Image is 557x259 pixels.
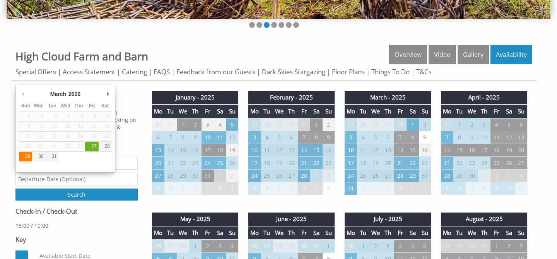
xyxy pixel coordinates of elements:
th: Sa [310,105,323,118]
td: 23 [323,157,335,170]
th: Th [189,226,202,240]
td: 28 [273,240,285,253]
td: 7 [394,131,407,144]
td: 3 [478,118,490,131]
td: 15 [177,144,189,157]
td: 23 [189,157,202,170]
td: 9 [323,131,335,144]
td: 28 [298,170,310,182]
th: Fr [394,105,407,118]
td: 2 [323,118,335,131]
td: 26 [369,118,382,131]
div: 2026 [67,88,82,100]
td: 21 [164,157,177,170]
td: 6 [515,118,528,131]
td: 10 [478,131,490,144]
td: 1 [189,240,202,253]
td: 18 [357,157,369,170]
td: 7 [298,131,310,144]
th: Mo [152,105,164,118]
th: Su [323,226,335,240]
td: 17 [478,144,490,157]
td: 31 [164,118,177,131]
td: 8 [310,131,323,144]
td: 28 [441,240,453,253]
th: Su [515,226,528,240]
td: 3 [152,182,164,195]
th: Tu [453,226,466,240]
th: Tu [164,226,177,240]
th: Su [515,105,528,118]
th: Sa [407,105,419,118]
th: May - 2025 [152,213,239,226]
td: 2 [503,240,515,253]
td: 29 [273,118,285,131]
td: 7 [202,182,214,195]
th: Mo [441,226,453,240]
td: 18 [214,144,226,157]
th: Fr [394,226,407,240]
abbr: Tuesday [48,103,56,108]
th: Mo [441,105,453,118]
td: 9 [226,182,239,195]
td: 28 [394,170,407,182]
td: 8 [453,131,466,144]
td: 18 [490,144,503,157]
td: 30 [298,240,310,253]
span: High Cloud Farm and Barn [15,49,148,63]
td: 29 [453,170,466,182]
td: 19 [273,157,285,170]
th: Su [419,105,431,118]
td: 6 [189,182,202,195]
th: January - 2025 [152,91,239,104]
a: FAQS [154,67,170,76]
td: 31 [478,240,490,253]
td: 7 [441,131,453,144]
td: 1 [214,170,226,182]
th: Mo [345,105,357,118]
td: 1 [478,170,490,182]
td: 25 [357,118,369,131]
td: 1 [357,240,369,253]
button: 27 [85,142,98,151]
td: 31 [345,182,357,195]
td: 28 [394,118,407,131]
th: We [369,226,382,240]
td: 16 [419,144,431,157]
td: 11 [261,144,273,157]
th: April - 2025 [441,91,528,104]
th: Mo [152,226,164,240]
td: 9 [419,131,431,144]
button: 31 [46,152,59,161]
td: 2 [490,170,503,182]
td: 31 [298,118,310,131]
th: Sa [503,226,515,240]
td: 3 [345,131,357,144]
td: 1 [407,118,419,131]
td: 7 [164,131,177,144]
th: Sa [503,105,515,118]
td: 28 [164,170,177,182]
th: Tu [164,105,177,118]
a: Availability [490,45,532,64]
td: 29 [453,240,466,253]
td: 22 [310,157,323,170]
td: 26 [273,170,285,182]
input: Search [15,189,138,201]
td: 9 [323,182,335,195]
td: 31 [310,240,323,253]
abbr: Sunday [21,103,30,108]
abbr: Saturday [102,103,109,108]
h3: Check-In / Check-Out [15,207,138,216]
td: 5 [226,118,239,131]
td: 30 [466,170,478,182]
td: 3 [214,240,226,253]
td: 7 [466,182,478,195]
a: Things To Do [371,67,410,76]
td: 22 [453,157,466,170]
td: 24 [202,157,214,170]
td: 27 [285,170,298,182]
h3: Key [15,235,138,244]
td: 5 [273,131,285,144]
td: 27 [152,170,164,182]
